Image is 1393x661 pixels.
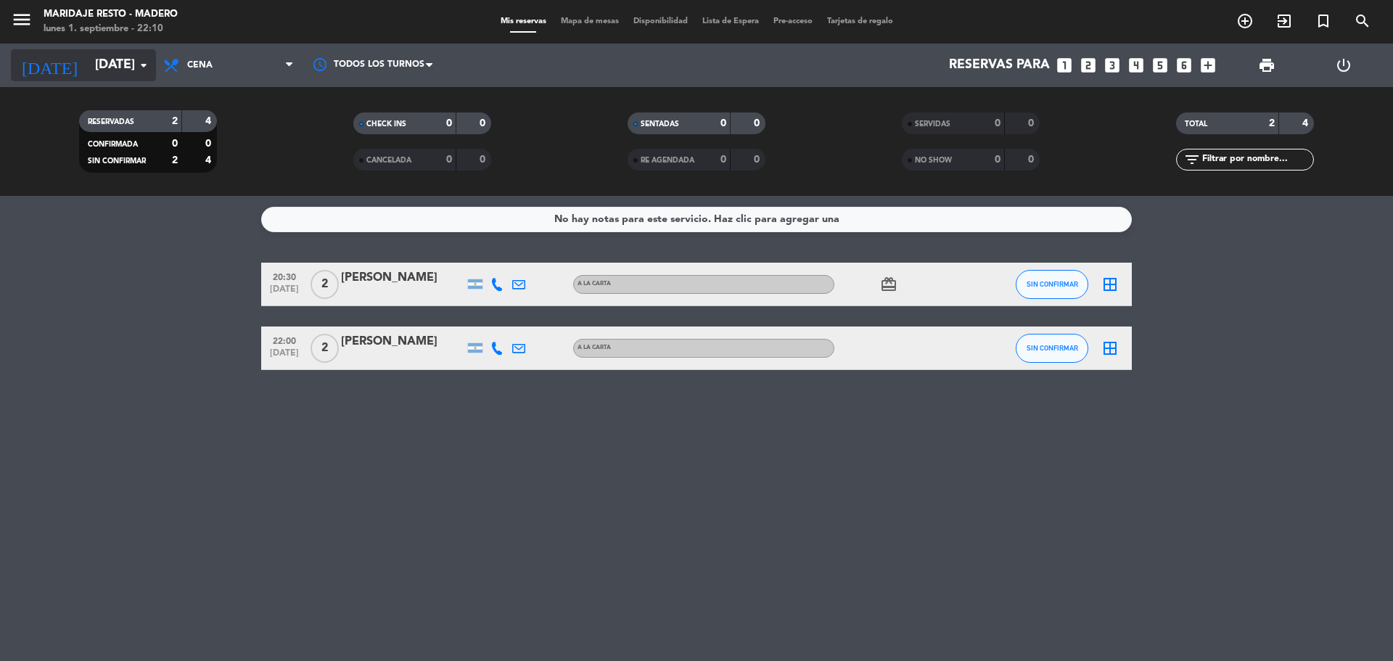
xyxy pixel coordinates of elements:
[266,332,303,348] span: 22:00
[995,118,1000,128] strong: 0
[311,270,339,299] span: 2
[720,155,726,165] strong: 0
[1027,280,1078,288] span: SIN CONFIRMAR
[205,116,214,126] strong: 4
[1315,12,1332,30] i: turned_in_not
[641,120,679,128] span: SENTADAS
[554,211,839,228] div: No hay notas para este servicio. Haz clic para agregar una
[11,49,88,81] i: [DATE]
[1275,12,1293,30] i: exit_to_app
[1151,56,1170,75] i: looks_5
[1305,44,1382,87] div: LOG OUT
[1199,56,1217,75] i: add_box
[88,118,134,126] span: RESERVADAS
[366,157,411,164] span: CANCELADA
[266,268,303,284] span: 20:30
[641,157,694,164] span: RE AGENDADA
[1236,12,1254,30] i: add_circle_outline
[88,157,146,165] span: SIN CONFIRMAR
[1183,151,1201,168] i: filter_list
[480,118,488,128] strong: 0
[1175,56,1193,75] i: looks_6
[578,345,611,350] span: A LA CARTA
[446,118,452,128] strong: 0
[11,9,33,30] i: menu
[915,120,950,128] span: SERVIDAS
[695,17,766,25] span: Lista de Espera
[1016,270,1088,299] button: SIN CONFIRMAR
[1185,120,1207,128] span: TOTAL
[11,9,33,36] button: menu
[266,284,303,301] span: [DATE]
[995,155,1000,165] strong: 0
[766,17,820,25] span: Pre-acceso
[1079,56,1098,75] i: looks_two
[915,157,952,164] span: NO SHOW
[1028,118,1037,128] strong: 0
[205,139,214,149] strong: 0
[44,7,178,22] div: Maridaje Resto - Madero
[754,155,763,165] strong: 0
[480,155,488,165] strong: 0
[366,120,406,128] span: CHECK INS
[493,17,554,25] span: Mis reservas
[446,155,452,165] strong: 0
[1103,56,1122,75] i: looks_3
[578,281,611,287] span: A LA CARTA
[626,17,695,25] span: Disponibilidad
[1016,334,1088,363] button: SIN CONFIRMAR
[135,57,152,74] i: arrow_drop_down
[172,139,178,149] strong: 0
[187,60,213,70] span: Cena
[720,118,726,128] strong: 0
[1101,276,1119,293] i: border_all
[1055,56,1074,75] i: looks_one
[754,118,763,128] strong: 0
[1027,344,1078,352] span: SIN CONFIRMAR
[341,332,464,351] div: [PERSON_NAME]
[1127,56,1146,75] i: looks_4
[554,17,626,25] span: Mapa de mesas
[1201,152,1313,168] input: Filtrar por nombre...
[1302,118,1311,128] strong: 4
[311,334,339,363] span: 2
[949,58,1050,73] span: Reservas para
[44,22,178,36] div: lunes 1. septiembre - 22:10
[1028,155,1037,165] strong: 0
[820,17,900,25] span: Tarjetas de regalo
[88,141,138,148] span: CONFIRMADA
[1101,340,1119,357] i: border_all
[1269,118,1275,128] strong: 2
[266,348,303,365] span: [DATE]
[341,268,464,287] div: [PERSON_NAME]
[1335,57,1352,74] i: power_settings_new
[880,276,897,293] i: card_giftcard
[1354,12,1371,30] i: search
[172,116,178,126] strong: 2
[1258,57,1275,74] span: print
[205,155,214,165] strong: 4
[172,155,178,165] strong: 2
